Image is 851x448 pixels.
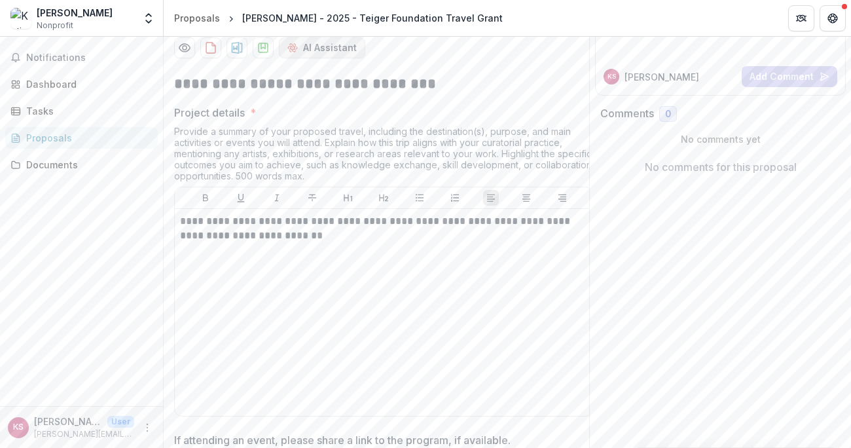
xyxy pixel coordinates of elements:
[174,105,245,121] p: Project details
[174,432,511,448] p: If attending an event, please share a link to the program, if available.
[174,126,593,187] div: Provide a summary of your proposed travel, including the destination(s), purpose, and main activi...
[5,100,158,122] a: Tasks
[34,415,102,428] p: [PERSON_NAME]
[279,37,365,58] button: AI Assistant
[665,109,671,120] span: 0
[5,47,158,68] button: Notifications
[200,37,221,58] button: download-proposal
[174,37,195,58] button: Preview 9a3c7d2f-076c-4601-82c6-fd82ca872bf4-0.pdf
[645,159,797,175] p: No comments for this proposal
[554,190,570,206] button: Align Right
[412,190,427,206] button: Bullet List
[37,6,113,20] div: [PERSON_NAME]
[625,70,699,84] p: [PERSON_NAME]
[26,131,147,145] div: Proposals
[269,190,285,206] button: Italicize
[198,190,213,206] button: Bold
[607,73,616,80] div: Katie Stahl
[5,127,158,149] a: Proposals
[139,5,158,31] button: Open entity switcher
[169,9,508,28] nav: breadcrumb
[37,20,73,31] span: Nonprofit
[233,190,249,206] button: Underline
[340,190,356,206] button: Heading 1
[742,66,837,87] button: Add Comment
[5,73,158,95] a: Dashboard
[304,190,320,206] button: Strike
[107,416,134,428] p: User
[820,5,846,31] button: Get Help
[10,8,31,29] img: Katie Stahl
[5,154,158,176] a: Documents
[174,11,220,25] div: Proposals
[26,104,147,118] div: Tasks
[242,11,503,25] div: [PERSON_NAME] - 2025 - Teiger Foundation Travel Grant
[447,190,463,206] button: Ordered List
[26,52,153,64] span: Notifications
[13,423,24,432] div: Katie Stahl
[26,77,147,91] div: Dashboard
[600,107,654,120] h2: Comments
[139,420,155,436] button: More
[169,9,225,28] a: Proposals
[483,190,499,206] button: Align Left
[788,5,814,31] button: Partners
[600,132,841,146] p: No comments yet
[226,37,247,58] button: download-proposal
[518,190,534,206] button: Align Center
[376,190,391,206] button: Heading 2
[34,428,134,440] p: [PERSON_NAME][EMAIL_ADDRESS][DOMAIN_NAME]
[253,37,274,58] button: download-proposal
[26,158,147,172] div: Documents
